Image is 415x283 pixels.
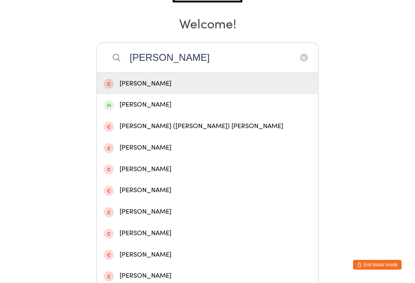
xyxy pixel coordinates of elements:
div: [PERSON_NAME] [104,206,311,217]
h2: Welcome! [8,14,407,32]
input: Search [96,43,319,73]
button: Exit kiosk mode [353,260,402,270]
div: [PERSON_NAME] [104,164,311,175]
div: [PERSON_NAME] [104,228,311,239]
div: [PERSON_NAME] ([PERSON_NAME]) [PERSON_NAME] [104,121,311,132]
div: [PERSON_NAME] [104,142,311,153]
div: [PERSON_NAME] [104,78,311,89]
div: [PERSON_NAME] [104,185,311,196]
div: [PERSON_NAME] [104,249,311,260]
div: [PERSON_NAME] [104,99,311,110]
div: [PERSON_NAME] [104,270,311,281]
